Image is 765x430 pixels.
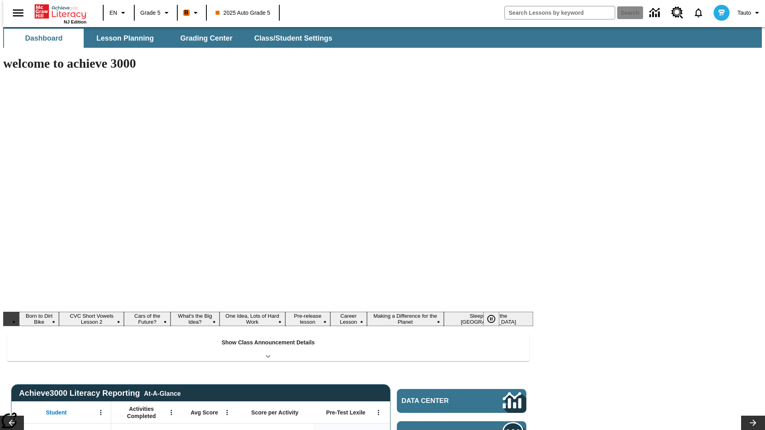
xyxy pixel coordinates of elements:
button: Lesson Planning [85,29,165,48]
button: Profile/Settings [734,6,765,20]
a: Notifications [688,2,709,23]
button: Slide 4 What's the Big Idea? [171,312,220,326]
button: Open side menu [6,1,30,25]
div: Pause [483,312,507,326]
button: Open Menu [373,407,384,418]
span: Pre-Test Lexile [326,409,366,416]
span: 2025 Auto Grade 5 [216,9,271,17]
div: Home [35,3,86,24]
button: Slide 5 One Idea, Lots of Hard Work [220,312,285,326]
a: Home [35,4,86,20]
button: Class/Student Settings [248,29,339,48]
span: NJ Edition [64,20,86,24]
p: Show Class Announcement Details [222,338,315,347]
span: Student [46,409,67,416]
button: Slide 9 Sleepless in the Animal Kingdom [444,312,533,326]
button: Boost Class color is orange. Change class color [180,6,204,20]
span: Tauto [738,9,751,17]
span: Achieve3000 Literacy Reporting [19,389,181,398]
button: Open Menu [221,407,233,418]
span: B [184,8,188,18]
button: Slide 2 CVC Short Vowels Lesson 2 [59,312,124,326]
button: Select a new avatar [709,2,734,23]
img: avatar image [714,5,730,21]
span: Score per Activity [251,409,299,416]
div: Show Class Announcement Details [7,334,529,361]
a: Resource Center, Will open in new tab [667,2,688,23]
button: Slide 1 Born to Dirt Bike [19,312,59,326]
span: Grade 5 [140,9,161,17]
div: At-A-Glance [144,389,180,397]
div: SubNavbar [3,29,339,48]
span: EN [110,9,117,17]
button: Lesson carousel, Next [741,416,765,430]
button: Grade: Grade 5, Select a grade [137,6,175,20]
button: Open Menu [95,407,107,418]
button: Slide 3 Cars of the Future? [124,312,170,326]
span: Activities Completed [115,405,168,420]
a: Data Center [397,389,526,413]
button: Slide 7 Career Lesson [330,312,367,326]
input: search field [505,6,615,19]
button: Grading Center [167,29,246,48]
span: Avg Score [190,409,218,416]
button: Pause [483,312,499,326]
div: SubNavbar [3,27,762,48]
button: Dashboard [4,29,84,48]
h1: welcome to achieve 3000 [3,56,533,71]
button: Slide 6 Pre-release lesson [285,312,330,326]
span: Data Center [402,397,476,405]
button: Slide 8 Making a Difference for the Planet [367,312,444,326]
button: Open Menu [165,407,177,418]
button: Language: EN, Select a language [106,6,131,20]
a: Data Center [645,2,667,24]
